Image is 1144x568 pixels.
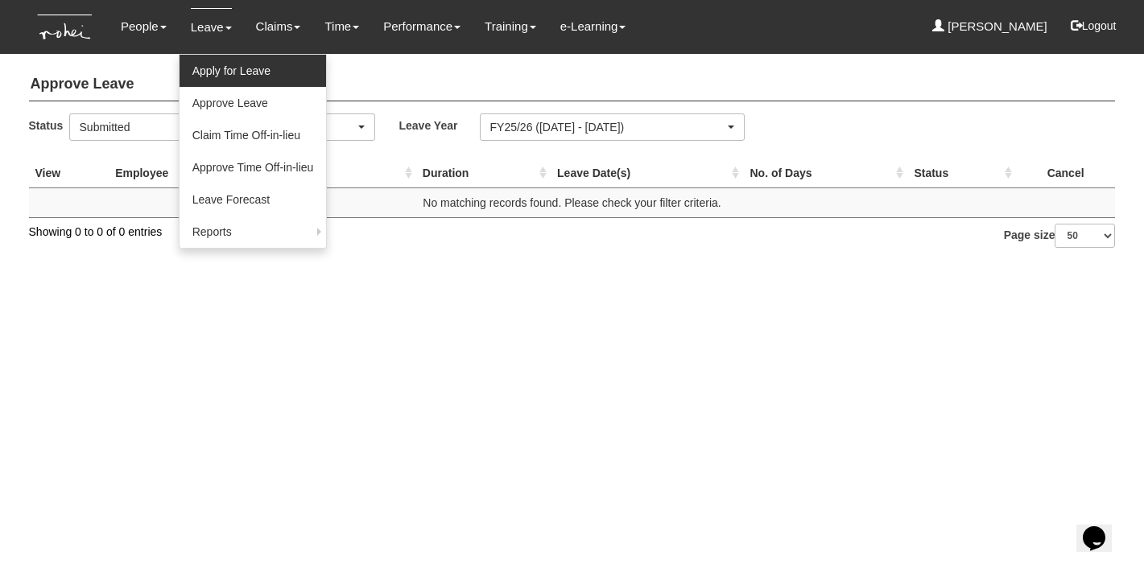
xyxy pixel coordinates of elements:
button: Logout [1059,6,1128,45]
a: Reports [180,216,327,248]
a: Training [485,8,536,45]
select: Page size [1055,224,1115,248]
div: FY25/26 ([DATE] - [DATE]) [490,119,725,135]
a: Performance [383,8,460,45]
a: e-Learning [560,8,626,45]
a: Leave Forecast [180,183,327,216]
a: Approve Time Off-in-lieu [180,151,327,183]
label: Leave Year [399,113,480,137]
a: Time [324,8,359,45]
button: Submitted [69,113,375,141]
a: [PERSON_NAME] [932,8,1047,45]
a: Leave [191,8,232,46]
a: People [121,8,167,45]
label: Status [29,113,69,137]
th: Employee : activate to sort column ascending [109,158,254,188]
a: Claim Time Off-in-lieu [180,119,327,151]
a: Apply for Leave [180,55,327,87]
button: FY25/26 ([DATE] - [DATE]) [480,113,745,141]
a: Claims [256,8,301,45]
th: Duration : activate to sort column ascending [416,158,551,188]
div: Submitted [80,119,355,135]
th: Cancel [1016,158,1116,188]
th: Status : activate to sort column ascending [907,158,1015,188]
th: View [29,158,109,188]
th: Leave Type : activate to sort column ascending [254,158,415,188]
td: No matching records found. Please check your filter criteria. [29,187,1116,217]
th: Leave Date(s) : activate to sort column ascending [551,158,743,188]
th: No. of Days : activate to sort column ascending [743,158,907,188]
a: Approve Leave [180,87,327,119]
iframe: chat widget [1076,504,1128,552]
label: Page size [1004,224,1116,248]
h4: Approve Leave [29,68,1116,101]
